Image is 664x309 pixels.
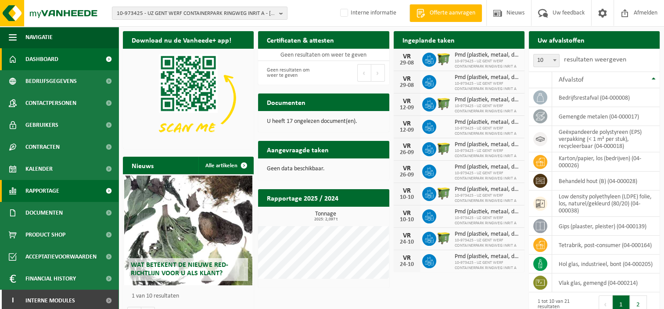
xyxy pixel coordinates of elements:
span: Wat betekent de nieuwe RED-richtlijn voor u als klant? [131,262,228,277]
td: tetrabrik, post-consumer (04-000164) [552,236,660,255]
h2: Nieuws [123,157,162,174]
span: 10-973425 - UZ GENT WERF CONTAINERPARK RINGWEG INRIT A [455,59,520,69]
td: vlak glas, gemengd (04-000214) [552,273,660,292]
h2: Download nu de Vanheede+ app! [123,31,240,48]
img: WB-1100-HPE-GN-50 [436,141,451,156]
h2: Documenten [258,93,314,111]
label: resultaten weergeven [564,56,626,63]
p: U heeft 17 ongelezen document(en). [267,119,380,125]
span: Contactpersonen [25,92,76,114]
span: 10-973425 - UZ GENT WERF CONTAINERPARK RINGWEG INRIT A [455,148,520,159]
td: hol glas, industrieel, bont (04-000205) [552,255,660,273]
td: low density polyethyleen (LDPE) folie, los, naturel/gekleurd (80/20) (04-000038) [552,190,660,217]
span: Pmd (plastiek, metaal, drankkartons) (bedrijven) [455,208,520,216]
p: Geen data beschikbaar. [267,166,380,172]
span: Pmd (plastiek, metaal, drankkartons) (bedrijven) [455,119,520,126]
span: Offerte aanvragen [427,9,477,18]
div: VR [398,232,416,239]
div: VR [398,187,416,194]
div: 26-09 [398,172,416,178]
div: VR [398,210,416,217]
div: 24-10 [398,262,416,268]
span: 10-973425 - UZ GENT WERF CONTAINERPARK RINGWEG INRIT A - [GEOGRAPHIC_DATA] [117,7,276,20]
div: 26-09 [398,150,416,156]
button: Next [371,64,385,82]
span: Gebruikers [25,114,58,136]
h2: Aangevraagde taken [258,141,337,158]
img: Download de VHEPlus App [123,49,254,147]
span: Rapportage [25,180,59,202]
span: 2025: 2,097 t [262,217,389,222]
div: 24-10 [398,239,416,245]
span: 10-973425 - UZ GENT WERF CONTAINERPARK RINGWEG INRIT A [455,126,520,137]
div: 12-09 [398,127,416,133]
span: Product Shop [25,224,65,246]
h2: Certificaten & attesten [258,31,343,48]
span: Pmd (plastiek, metaal, drankkartons) (bedrijven) [455,141,520,148]
td: gemengde metalen (04-000017) [552,107,660,126]
span: Documenten [25,202,63,224]
div: 10-10 [398,194,416,201]
a: Wat betekent de nieuwe RED-richtlijn voor u als klant? [124,176,252,285]
a: Alle artikelen [198,157,253,174]
div: 12-09 [398,105,416,111]
span: 10-973425 - UZ GENT WERF CONTAINERPARK RINGWEG INRIT A [455,81,520,92]
button: 10-973425 - UZ GENT WERF CONTAINERPARK RINGWEG INRIT A - [GEOGRAPHIC_DATA] [112,7,287,20]
span: Bedrijfsgegevens [25,70,77,92]
span: 10-973425 - UZ GENT WERF CONTAINERPARK RINGWEG INRIT A [455,171,520,181]
span: 10-973425 - UZ GENT WERF CONTAINERPARK RINGWEG INRIT A [455,193,520,204]
img: WB-1100-HPE-GN-50 [436,51,451,66]
span: Financial History [25,268,76,290]
span: Pmd (plastiek, metaal, drankkartons) (bedrijven) [455,74,520,81]
td: bedrijfsrestafval (04-000008) [552,88,660,107]
td: Geen resultaten om weer te geven [258,49,389,61]
span: Pmd (plastiek, metaal, drankkartons) (bedrijven) [455,52,520,59]
span: Acceptatievoorwaarden [25,246,97,268]
td: gips (plaaster, pleister) (04-000139) [552,217,660,236]
p: 1 van 10 resultaten [132,293,249,299]
div: VR [398,53,416,60]
h2: Uw afvalstoffen [529,31,593,48]
h3: Tonnage [262,211,389,222]
div: VR [398,98,416,105]
td: geëxpandeerde polystyreen (EPS) verpakking (< 1 m² per stuk), recycleerbaar (04-000018) [552,126,660,152]
span: 10-973425 - UZ GENT WERF CONTAINERPARK RINGWEG INRIT A [455,260,520,271]
img: WB-1100-HPE-GN-50 [436,230,451,245]
div: Geen resultaten om weer te geven [262,63,319,83]
td: karton/papier, los (bedrijven) (04-000026) [552,152,660,172]
span: Afvalstof [559,76,584,83]
span: Pmd (plastiek, metaal, drankkartons) (bedrijven) [455,97,520,104]
span: Navigatie [25,26,53,48]
div: 29-08 [398,60,416,66]
span: 10-973425 - UZ GENT WERF CONTAINERPARK RINGWEG INRIT A [455,104,520,114]
span: 10-973425 - UZ GENT WERF CONTAINERPARK RINGWEG INRIT A [455,238,520,248]
div: 29-08 [398,83,416,89]
label: Interne informatie [338,7,396,20]
td: behandeld hout (B) (04-000028) [552,172,660,190]
div: VR [398,143,416,150]
h2: Ingeplande taken [394,31,463,48]
span: Pmd (plastiek, metaal, drankkartons) (bedrijven) [455,164,520,171]
div: 10-10 [398,217,416,223]
span: Contracten [25,136,60,158]
span: Pmd (plastiek, metaal, drankkartons) (bedrijven) [455,253,520,260]
div: VR [398,120,416,127]
button: Previous [357,64,371,82]
h2: Rapportage 2025 / 2024 [258,189,347,206]
img: WB-1100-HPE-GN-50 [436,186,451,201]
span: Pmd (plastiek, metaal, drankkartons) (bedrijven) [455,186,520,193]
div: VR [398,75,416,83]
img: WB-1100-HPE-GN-50 [436,96,451,111]
span: Dashboard [25,48,58,70]
div: VR [398,165,416,172]
span: 10 [534,54,559,67]
div: VR [398,255,416,262]
span: 10-973425 - UZ GENT WERF CONTAINERPARK RINGWEG INRIT A [455,216,520,226]
span: Pmd (plastiek, metaal, drankkartons) (bedrijven) [455,231,520,238]
a: Offerte aanvragen [409,4,482,22]
a: Bekijk rapportage [324,206,388,224]
span: Kalender [25,158,53,180]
